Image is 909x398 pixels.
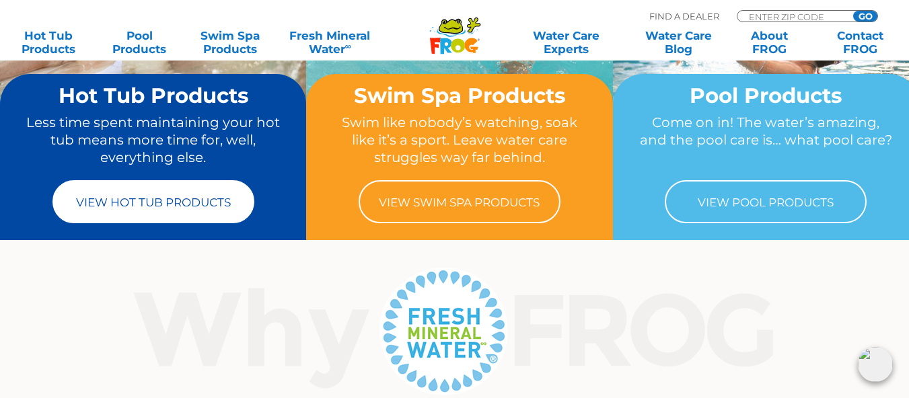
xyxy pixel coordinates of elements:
[195,29,266,56] a: Swim SpaProducts
[649,10,719,22] p: Find A Dealer
[104,29,175,56] a: PoolProducts
[332,84,587,107] h2: Swim Spa Products
[748,11,838,22] input: Zip Code Form
[639,114,894,167] p: Come on in! The water’s amazing, and the pool care is… what pool care?
[345,41,351,51] sup: ∞
[665,180,867,223] a: View Pool Products
[734,29,805,56] a: AboutFROG
[509,29,623,56] a: Water CareExperts
[13,29,84,56] a: Hot TubProducts
[332,114,587,167] p: Swim like nobody’s watching, soak like it’s a sport. Leave water care struggles way far behind.
[26,114,281,167] p: Less time spent maintaining your hot tub means more time for, well, everything else.
[853,11,877,22] input: GO
[858,347,893,382] img: openIcon
[52,180,254,223] a: View Hot Tub Products
[825,29,896,56] a: ContactFROG
[639,84,894,107] h2: Pool Products
[643,29,714,56] a: Water CareBlog
[286,29,374,56] a: Fresh MineralWater∞
[359,180,560,223] a: View Swim Spa Products
[107,264,802,398] img: Why Frog
[26,84,281,107] h2: Hot Tub Products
